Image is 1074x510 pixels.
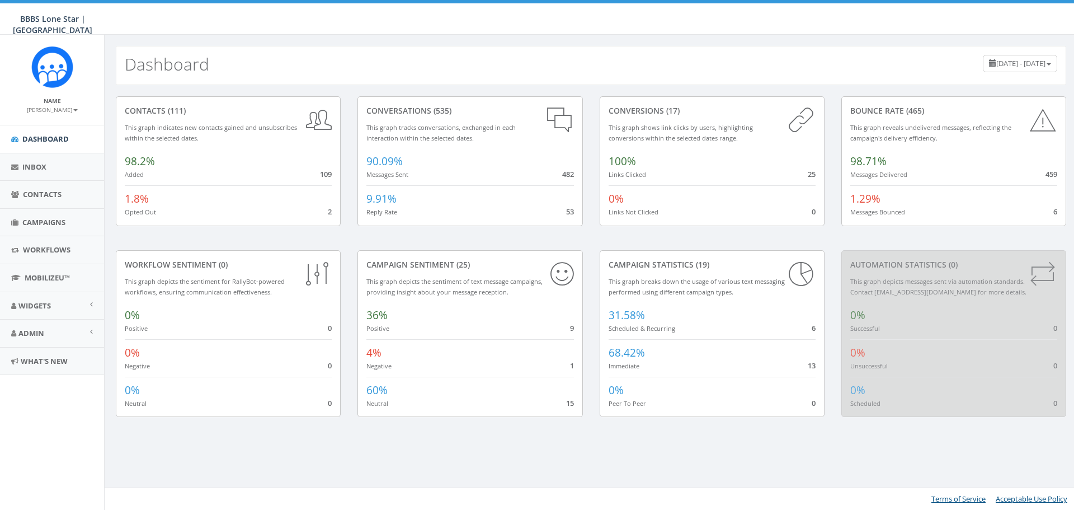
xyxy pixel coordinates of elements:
small: This graph indicates new contacts gained and unsubscribes within the selected dates. [125,123,297,142]
span: 0% [125,308,140,322]
span: 0 [1053,361,1057,371]
span: 0 [812,398,816,408]
small: This graph depicts messages sent via automation standards. Contact [EMAIL_ADDRESS][DOMAIN_NAME] f... [850,277,1026,296]
span: 100% [609,154,636,169]
small: Scheduled & Recurring [609,324,675,333]
div: Workflow Sentiment [125,259,332,270]
small: Immediate [609,362,639,370]
small: Positive [366,324,389,333]
span: 0% [850,383,865,397]
span: 98.71% [850,154,887,169]
span: 15 [566,398,574,408]
span: 1.29% [850,191,880,206]
span: 459 [1045,169,1057,179]
div: conversions [609,105,816,116]
a: [PERSON_NAME] [27,104,78,114]
span: 0% [125,383,140,397]
span: (17) [664,105,680,116]
span: 0% [125,345,140,360]
small: [PERSON_NAME] [27,106,78,114]
span: 90.09% [366,154,403,169]
span: 13 [808,361,816,371]
div: Bounce Rate [850,105,1057,116]
span: 1.8% [125,191,149,206]
div: Automation Statistics [850,259,1057,270]
span: 1 [570,361,574,371]
span: (0) [216,259,228,270]
span: 6 [812,323,816,333]
span: 0 [328,361,332,371]
small: This graph depicts the sentiment of text message campaigns, providing insight about your message ... [366,277,543,296]
img: Rally_Corp_Icon_1.png [31,46,73,88]
small: Name [44,97,61,105]
small: Messages Bounced [850,208,905,216]
div: contacts [125,105,332,116]
small: Added [125,170,144,179]
span: 0 [1053,398,1057,408]
span: 0% [609,383,624,397]
span: 68.42% [609,345,645,360]
span: 0% [850,308,865,322]
span: Dashboard [22,134,69,144]
small: This graph tracks conversations, exchanged in each interaction within the selected dates. [366,123,516,142]
span: 98.2% [125,154,155,169]
small: Successful [850,324,880,333]
small: This graph shows link clicks by users, highlighting conversions within the selected dates range. [609,123,753,142]
small: Scheduled [850,399,880,408]
span: (25) [454,259,470,270]
span: 0 [328,398,332,408]
small: Peer To Peer [609,399,646,408]
div: Campaign Statistics [609,259,816,270]
div: Campaign Sentiment [366,259,573,270]
small: This graph depicts the sentiment for RallyBot-powered workflows, ensuring communication effective... [125,277,285,296]
span: BBBS Lone Star | [GEOGRAPHIC_DATA] [13,13,92,35]
small: Negative [366,362,392,370]
small: Neutral [125,399,147,408]
span: 0% [850,345,865,360]
span: 9 [570,323,574,333]
span: 0 [812,207,816,217]
span: Inbox [22,162,46,172]
span: 9.91% [366,191,397,206]
small: Negative [125,362,150,370]
span: 36% [366,308,388,322]
span: 6 [1053,207,1057,217]
small: Messages Sent [366,170,408,179]
span: 0 [328,323,332,333]
small: Neutral [366,399,388,408]
span: Widgets [18,301,51,311]
small: This graph breaks down the usage of various text messaging performed using different campaign types. [609,277,785,296]
span: MobilizeU™ [25,273,70,283]
span: 4% [366,345,381,360]
span: Contacts [23,189,62,199]
small: Opted Out [125,208,156,216]
span: 0 [1053,323,1057,333]
span: (19) [694,259,709,270]
span: (465) [904,105,924,116]
span: (535) [431,105,451,116]
span: 60% [366,383,388,397]
small: This graph reveals undelivered messages, reflecting the campaign's delivery efficiency. [850,123,1011,142]
small: Unsuccessful [850,362,888,370]
small: Positive [125,324,148,333]
span: 482 [562,169,574,179]
span: 53 [566,207,574,217]
span: Campaigns [22,217,65,227]
small: Reply Rate [366,208,397,216]
span: 31.58% [609,308,645,322]
span: [DATE] - [DATE] [996,58,1045,68]
span: What's New [21,356,68,366]
span: 25 [808,169,816,179]
small: Messages Delivered [850,170,907,179]
span: 2 [328,207,332,217]
h2: Dashboard [125,55,209,73]
small: Links Clicked [609,170,646,179]
span: (111) [166,105,186,116]
span: Workflows [23,245,70,255]
small: Links Not Clicked [609,208,658,216]
a: Terms of Service [931,494,986,504]
span: Admin [18,328,44,338]
span: (0) [946,259,958,270]
div: conversations [366,105,573,116]
span: 109 [320,169,332,179]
